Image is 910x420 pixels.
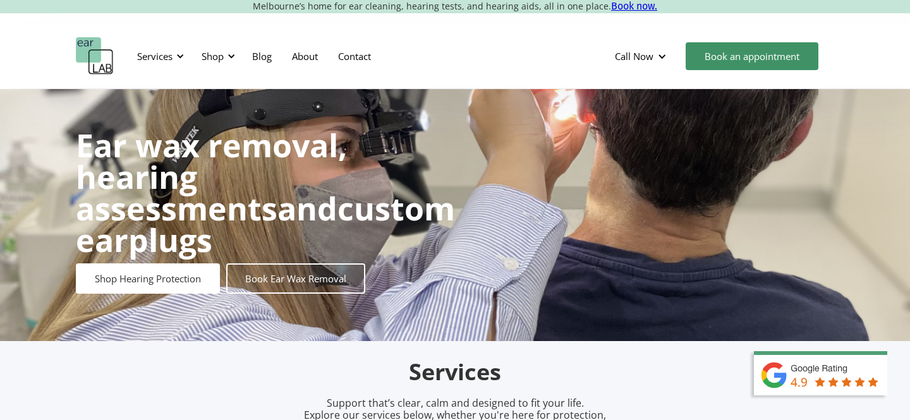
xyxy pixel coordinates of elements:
div: Call Now [615,50,653,63]
div: Call Now [605,37,679,75]
strong: custom earplugs [76,187,455,261]
div: Shop [194,37,239,75]
div: Shop [202,50,224,63]
h2: Services [158,357,752,387]
a: home [76,37,114,75]
a: Book Ear Wax Removal [226,263,365,294]
a: Blog [242,38,282,75]
a: Book an appointment [686,42,818,70]
h1: and [76,129,455,256]
div: Services [137,50,173,63]
a: Contact [328,38,381,75]
a: Shop Hearing Protection [76,263,220,294]
div: Services [130,37,188,75]
a: About [282,38,328,75]
strong: Ear wax removal, hearing assessments [76,124,347,230]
